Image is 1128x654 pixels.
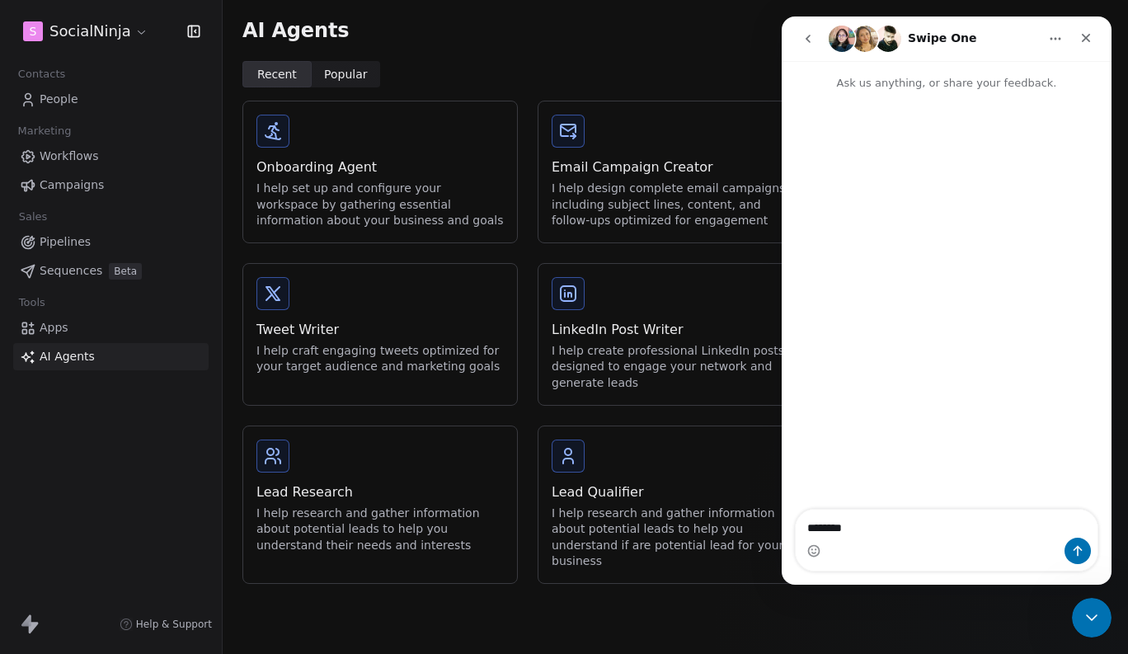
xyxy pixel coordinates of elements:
[324,66,368,83] span: Popular
[256,181,504,229] div: I help set up and configure your workspace by gathering essential information about your business...
[40,348,95,365] span: AI Agents
[40,233,91,251] span: Pipelines
[40,148,99,165] span: Workflows
[256,158,504,177] div: Onboarding Agent
[242,18,349,43] span: AI Agents
[11,119,78,144] span: Marketing
[552,343,799,392] div: I help create professional LinkedIn posts designed to engage your network and generate leads
[13,172,209,199] a: Campaigns
[782,16,1112,585] iframe: Intercom live chat
[552,482,799,502] div: Lead Qualifier
[40,319,68,336] span: Apps
[20,17,152,45] button: SSocialNinja
[552,506,799,570] div: I help research and gather information about potential leads to help you understand if are potent...
[13,86,209,113] a: People
[40,176,104,194] span: Campaigns
[13,228,209,256] a: Pipelines
[40,91,78,108] span: People
[256,482,504,502] div: Lead Research
[552,181,799,229] div: I help design complete email campaigns including subject lines, content, and follow-ups optimized...
[13,314,209,341] a: Apps
[30,23,37,40] span: S
[12,290,52,315] span: Tools
[256,506,504,554] div: I help research and gather information about potential leads to help you understand their needs a...
[552,158,799,177] div: Email Campaign Creator
[49,21,131,42] span: SocialNinja
[1072,598,1112,638] iframe: Intercom live chat
[120,618,212,631] a: Help & Support
[13,257,209,285] a: SequencesBeta
[13,143,209,170] a: Workflows
[136,618,212,631] span: Help & Support
[40,262,102,280] span: Sequences
[256,320,504,340] div: Tweet Writer
[109,263,142,280] span: Beta
[11,62,73,87] span: Contacts
[256,343,504,375] div: I help craft engaging tweets optimized for your target audience and marketing goals
[12,205,54,229] span: Sales
[13,343,209,370] a: AI Agents
[552,320,799,340] div: LinkedIn Post Writer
